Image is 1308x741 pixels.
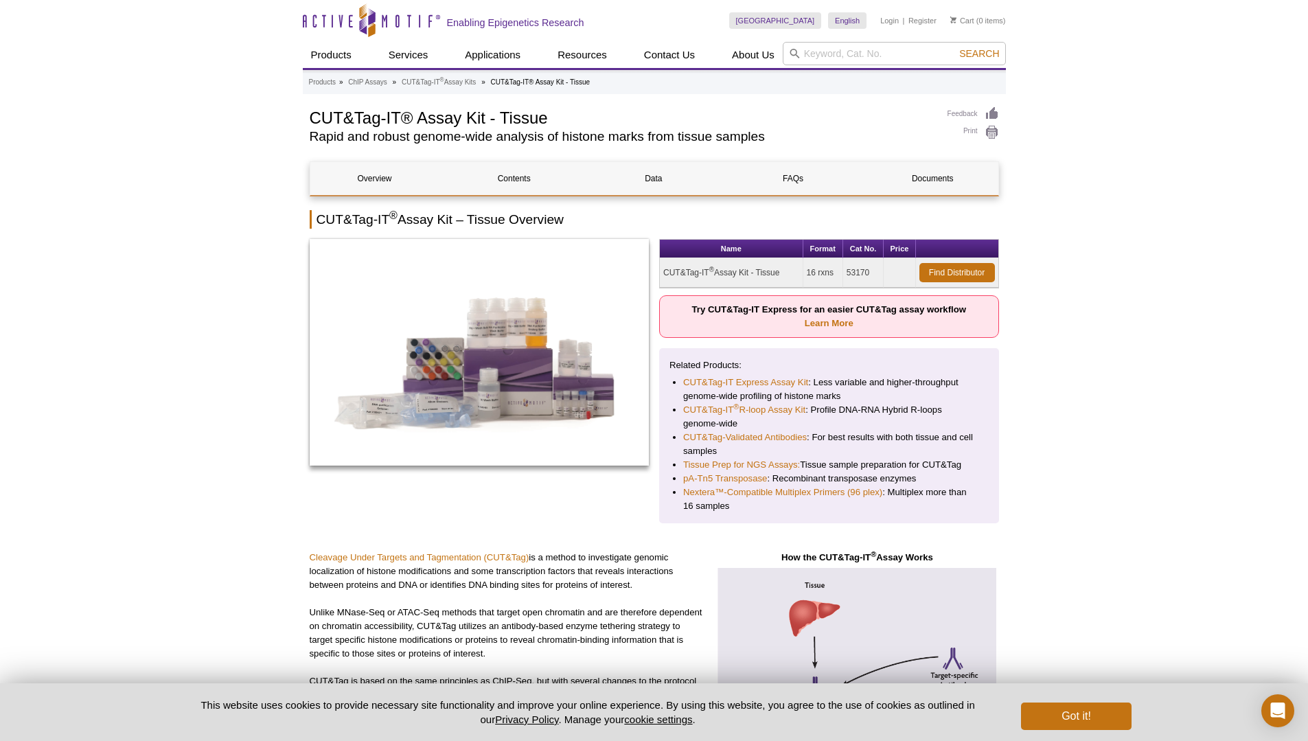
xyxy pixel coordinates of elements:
[803,240,843,258] th: Format
[908,16,937,25] a: Register
[728,162,858,195] a: FAQs
[950,16,956,23] img: Your Cart
[310,162,439,195] a: Overview
[843,258,884,288] td: 53170
[490,78,590,86] li: CUT&Tag-IT® Assay Kit - Tissue
[348,76,387,89] a: ChIP Assays
[310,106,934,127] h1: CUT&Tag-IT® Assay Kit - Tissue
[310,130,934,143] h2: Rapid and robust genome-wide analysis of histone marks from tissue samples
[805,318,853,328] a: Learn More
[177,698,999,727] p: This website uses cookies to provide necessary site functionality and improve your online experie...
[309,76,336,89] a: Products
[880,16,899,25] a: Login
[440,76,444,83] sup: ®
[683,403,805,417] a: CUT&Tag-IT®R-loop Assay Kit
[389,209,398,221] sup: ®
[903,12,905,29] li: |
[683,486,975,513] li: : Multiplex more than 16 samples
[803,258,843,288] td: 16 rxns
[450,162,579,195] a: Contents
[624,714,692,725] button: cookie settings
[683,376,808,389] a: CUT&Tag-IT Express Assay Kit
[660,258,803,288] td: CUT&Tag-IT Assay Kit - Tissue
[447,16,584,29] h2: Enabling Epigenetics Research
[402,76,476,89] a: CUT&Tag-IT®Assay Kits
[959,48,999,59] span: Search
[783,42,1006,65] input: Keyword, Cat. No.
[495,714,558,725] a: Privacy Policy
[683,431,807,444] a: CUT&Tag-Validated Antibodies
[457,42,529,68] a: Applications
[683,431,975,458] li: : For best results with both tissue and cell samples
[948,106,999,122] a: Feedback
[636,42,703,68] a: Contact Us
[660,240,803,258] th: Name
[1261,694,1294,727] div: Open Intercom Messenger
[781,552,933,562] strong: How the CUT&Tag-IT Assay Works
[380,42,437,68] a: Services
[481,78,485,86] li: »
[691,304,966,328] strong: Try CUT&Tag-IT Express for an easier CUT&Tag assay workflow
[310,239,650,466] img: CUT&Tag-IT Assay Kit - Tissue
[828,12,867,29] a: English
[683,458,975,472] li: Tissue sample preparation for CUT&Tag
[843,240,884,258] th: Cat No.
[683,376,975,403] li: : Less variable and higher-throughput genome-wide profiling of histone marks
[393,78,397,86] li: »
[871,550,876,558] sup: ®
[729,12,822,29] a: [GEOGRAPHIC_DATA]
[683,486,882,499] a: Nextera™-Compatible Multiplex Primers (96 plex)
[339,78,343,86] li: »
[303,42,360,68] a: Products
[709,266,714,273] sup: ®
[310,210,999,229] h2: CUT&Tag-IT Assay Kit – Tissue Overview
[955,47,1003,60] button: Search
[310,551,706,592] p: is a method to investigate genomic localization of histone modifications and some transcription f...
[549,42,615,68] a: Resources
[1021,703,1131,730] button: Got it!
[683,472,767,486] a: pA-Tn5 Transposase
[950,12,1006,29] li: (0 items)
[724,42,783,68] a: About Us
[948,125,999,140] a: Print
[589,162,718,195] a: Data
[683,403,975,431] li: : Profile DNA-RNA Hybrid R-loops genome-wide
[683,458,800,472] a: Tissue Prep for NGS Assays:
[868,162,997,195] a: Documents
[733,402,739,411] sup: ®
[669,358,989,372] p: Related Products:
[950,16,974,25] a: Cart
[919,263,995,282] a: Find Distributor
[310,606,706,661] p: Unlike MNase-Seq or ATAC-Seq methods that target open chromatin and are therefore dependent on ch...
[683,472,975,486] li: : Recombinant transposase enzymes
[310,552,529,562] a: Cleavage Under Targets and Tagmentation (CUT&Tag)
[884,240,915,258] th: Price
